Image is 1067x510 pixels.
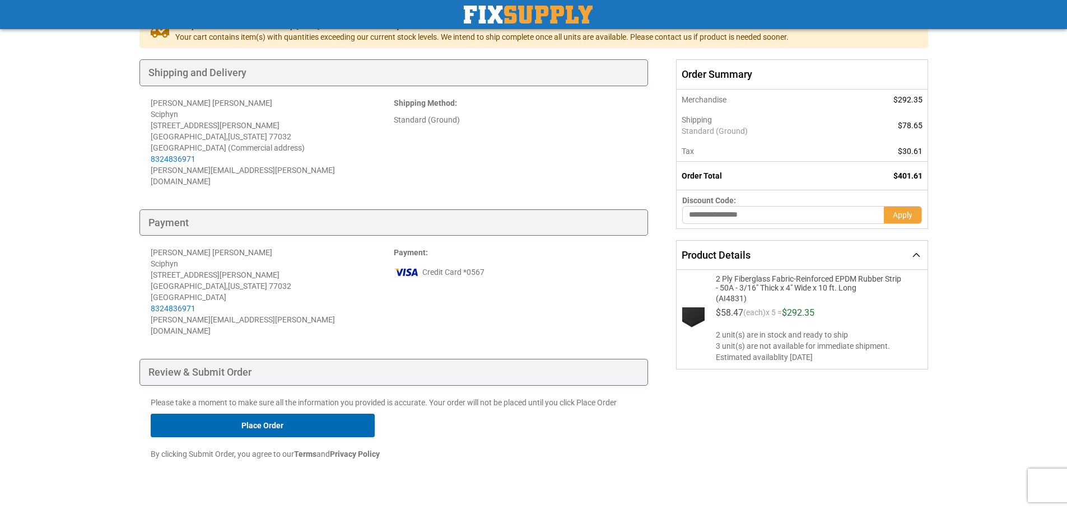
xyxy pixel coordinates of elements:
[716,292,904,303] span: (AI4831)
[394,248,428,257] strong: :
[139,209,649,236] div: Payment
[682,249,751,261] span: Product Details
[893,210,912,219] span: Apply
[151,414,375,437] button: Place Order
[175,31,789,43] span: Your cart contains item(s) with quantities exceeding our current stock levels. We intend to ship ...
[677,141,842,162] th: Tax
[766,308,782,322] span: x 5 =
[716,329,918,340] span: 2 unit(s) are in stock and ready to ship
[151,247,394,314] div: [PERSON_NAME] [PERSON_NAME] Sciphyn [STREET_ADDRESS][PERSON_NAME] [GEOGRAPHIC_DATA] , 77032 [GEOG...
[294,450,316,458] strong: Terms
[676,59,928,90] span: Order Summary
[782,307,814,318] span: $292.35
[139,359,649,386] div: Review & Submit Order
[151,97,394,187] address: [PERSON_NAME] [PERSON_NAME] Sciphyn [STREET_ADDRESS][PERSON_NAME] [GEOGRAPHIC_DATA] , 77032 [GEOG...
[228,282,267,291] span: [US_STATE]
[394,248,426,257] span: Payment
[151,315,335,335] span: [PERSON_NAME][EMAIL_ADDRESS][PERSON_NAME][DOMAIN_NAME]
[682,115,712,124] span: Shipping
[151,166,335,186] span: [PERSON_NAME][EMAIL_ADDRESS][PERSON_NAME][DOMAIN_NAME]
[151,397,637,408] p: Please take a moment to make sure all the information you provided is accurate. Your order will n...
[151,304,195,313] a: 8324836971
[139,59,649,86] div: Shipping and Delivery
[228,132,267,141] span: [US_STATE]
[394,99,455,107] span: Shipping Method
[151,155,195,163] a: 8324836971
[682,171,722,180] strong: Order Total
[682,125,836,137] span: Standard (Ground)
[330,450,380,458] strong: Privacy Policy
[884,206,922,224] button: Apply
[743,308,766,322] span: (each)
[898,147,922,156] span: $30.61
[716,340,918,363] span: 3 unit(s) are not available for immediate shipment. Estimated availablity [DATE]
[394,264,637,280] div: Credit Card *0567
[394,114,637,125] div: Standard (Ground)
[151,448,637,460] p: By clicking Submit Order, you agree to our and
[716,307,743,318] span: $58.47
[716,274,904,292] span: 2 Ply Fiberglass Fabric-Reinforced EPDM Rubber Strip - 50A - 3/16" Thick x 4" Wide x 10 ft. Long
[682,307,705,330] img: 2 Ply Fiberglass Fabric-Reinforced EPDM Rubber Strip - 50A - 3/16" Thick x 4" Wide x 10 ft. Long
[394,99,457,107] strong: :
[677,90,842,110] th: Merchandise
[394,264,420,280] img: vi.png
[682,196,736,205] span: Discount Code:
[893,171,922,180] span: $401.61
[464,6,593,24] img: Fix Industrial Supply
[464,6,593,24] a: store logo
[898,121,922,130] span: $78.65
[893,95,922,104] span: $292.35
